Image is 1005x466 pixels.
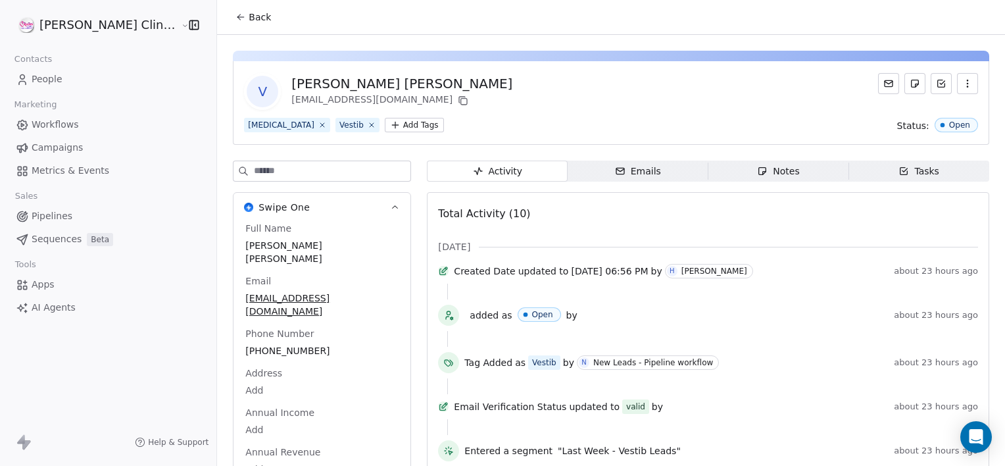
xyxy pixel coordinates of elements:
span: [DATE] 06:56 PM [571,265,648,278]
div: Open [532,310,553,319]
span: Back [249,11,271,24]
span: "Last Week - Vestib Leads" [558,444,681,457]
span: about 23 hours ago [894,357,978,368]
span: updated to [518,265,569,278]
div: Tasks [898,165,939,178]
span: about 23 hours ago [894,310,978,321]
div: N [581,357,587,368]
span: by [651,265,662,278]
span: Annual Revenue [243,446,323,459]
div: Open Intercom Messenger [960,421,992,453]
span: [PHONE_NUMBER] [245,344,399,357]
span: Email [243,274,274,288]
div: valid [626,400,645,413]
span: Pipelines [32,209,72,223]
span: about 23 hours ago [894,401,978,412]
span: Address [243,367,285,380]
span: Workflows [32,118,79,132]
div: Open [949,120,970,130]
div: Emails [615,165,661,178]
div: [PERSON_NAME] [681,267,747,276]
div: Vestib [532,357,556,369]
span: Swipe One [258,201,310,214]
span: Phone Number [243,327,316,340]
span: People [32,72,62,86]
button: Add Tags [385,118,444,132]
div: New Leads - Pipeline workflow [593,358,713,367]
div: [MEDICAL_DATA] [248,119,314,131]
span: Status: [897,119,929,132]
span: Created Date [454,265,515,278]
div: Notes [757,165,799,178]
span: V [247,76,278,107]
span: about 23 hours ago [894,446,978,456]
span: Add [245,384,399,397]
span: [DATE] [438,240,470,253]
span: about 23 hours ago [894,266,978,276]
button: Swipe OneSwipe One [233,193,410,222]
a: Help & Support [135,437,208,448]
span: Tools [9,255,41,274]
button: Back [228,5,279,29]
span: added as [470,309,512,322]
a: SequencesBeta [11,228,206,250]
span: [EMAIL_ADDRESS][DOMAIN_NAME] [245,292,399,318]
span: by [652,400,663,413]
span: Apps [32,278,55,292]
span: AI Agents [32,301,76,315]
span: Entered a segment [464,444,552,457]
span: [PERSON_NAME] [PERSON_NAME] [245,239,399,265]
span: Marketing [9,95,62,115]
div: H [670,266,675,276]
span: Beta [87,233,113,246]
span: Tag Added [464,356,512,369]
span: Contacts [9,49,58,69]
a: Campaigns [11,137,206,159]
span: Annual Income [243,406,317,419]
span: Sales [9,186,43,206]
a: Apps [11,274,206,296]
button: [PERSON_NAME] Clinic External [16,14,172,36]
span: by [566,309,577,322]
a: Metrics & Events [11,160,206,182]
span: Campaigns [32,141,83,155]
img: RASYA-Clinic%20Circle%20icon%20Transparent.png [18,17,34,33]
span: Full Name [243,222,294,235]
span: as [515,356,526,369]
div: [PERSON_NAME] [PERSON_NAME] [291,74,512,93]
span: Metrics & Events [32,164,109,178]
div: [EMAIL_ADDRESS][DOMAIN_NAME] [291,93,512,109]
span: Email Verification Status [454,400,566,413]
span: Sequences [32,232,82,246]
span: Total Activity (10) [438,207,530,220]
span: updated to [569,400,620,413]
span: Add [245,423,399,436]
div: Vestib [339,119,364,131]
span: [PERSON_NAME] Clinic External [39,16,178,34]
a: AI Agents [11,297,206,319]
span: by [563,356,574,369]
img: Swipe One [244,203,253,212]
a: People [11,68,206,90]
a: Workflows [11,114,206,136]
a: Pipelines [11,205,206,227]
span: Help & Support [148,437,208,448]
